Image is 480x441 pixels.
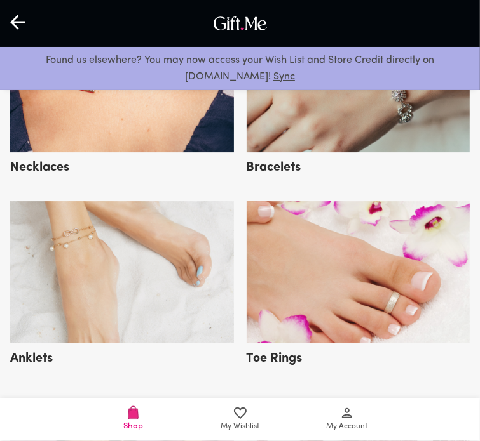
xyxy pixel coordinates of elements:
[221,421,259,433] span: My Wishlist
[10,143,234,173] a: Necklaces
[247,143,470,173] a: Bracelets
[187,398,294,441] a: My Wishlist
[247,334,470,364] a: Toe Rings
[123,420,143,432] span: Shop
[247,155,301,176] h5: Bracelets
[10,155,69,176] h5: Necklaces
[10,346,53,367] h5: Anklets
[294,398,401,441] a: My Account
[210,13,270,34] img: GiftMe Logo
[80,398,187,441] a: Shop
[326,421,367,433] span: My Account
[247,346,303,367] h5: Toe Rings
[10,201,234,343] img: anklets.png
[247,201,470,343] img: toe_rings.png
[273,72,295,82] a: Sync
[10,334,234,364] a: Anklets
[10,52,470,85] p: Found us elsewhere? You may now access your Wish List and Store Credit directly on [DOMAIN_NAME]!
